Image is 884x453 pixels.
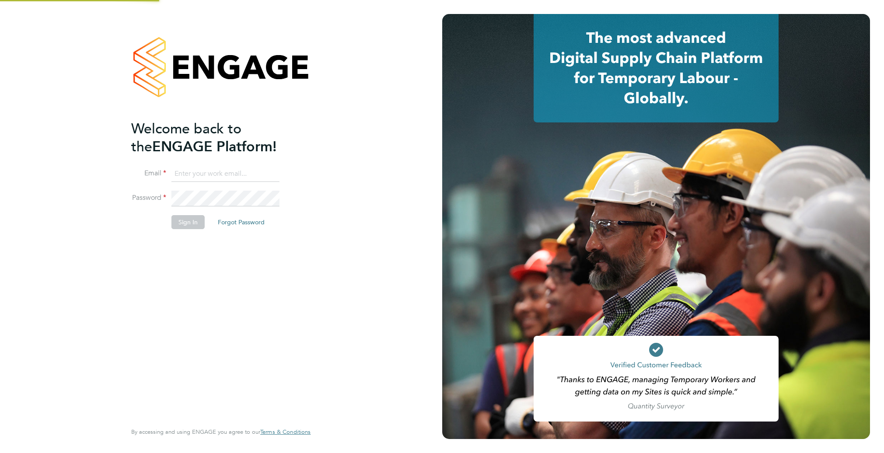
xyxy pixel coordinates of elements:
[131,193,166,202] label: Password
[260,429,311,436] a: Terms & Conditions
[211,215,272,229] button: Forgot Password
[260,428,311,436] span: Terms & Conditions
[171,166,280,182] input: Enter your work email...
[171,215,205,229] button: Sign In
[131,169,166,178] label: Email
[131,428,311,436] span: By accessing and using ENGAGE you agree to our
[131,120,241,155] span: Welcome back to the
[131,120,302,156] h2: ENGAGE Platform!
